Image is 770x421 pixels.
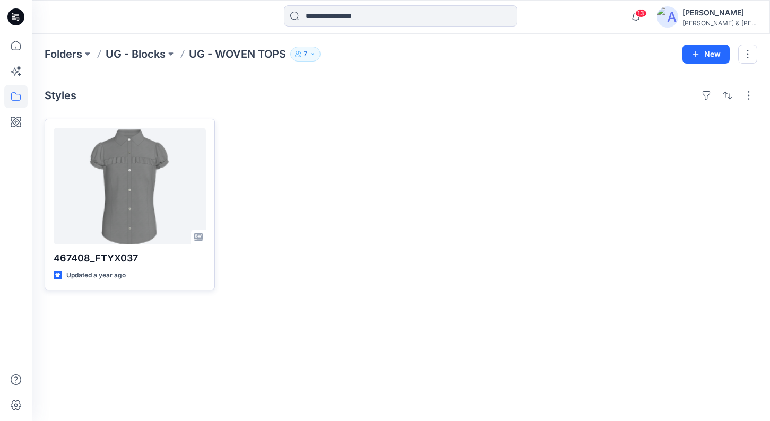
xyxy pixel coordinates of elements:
[682,45,730,64] button: New
[45,47,82,62] a: Folders
[682,6,757,19] div: [PERSON_NAME]
[635,9,647,17] span: 13
[54,128,206,244] a: 467408_FTYX037
[657,6,678,28] img: avatar
[54,251,206,266] p: 467408_FTYX037
[106,47,166,62] a: UG - Blocks
[66,270,126,281] p: Updated a year ago
[45,89,76,102] h4: Styles
[304,48,307,60] p: 7
[682,19,757,27] div: [PERSON_NAME] & [PERSON_NAME]
[290,47,321,62] button: 7
[189,47,286,62] p: UG - WOVEN TOPS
